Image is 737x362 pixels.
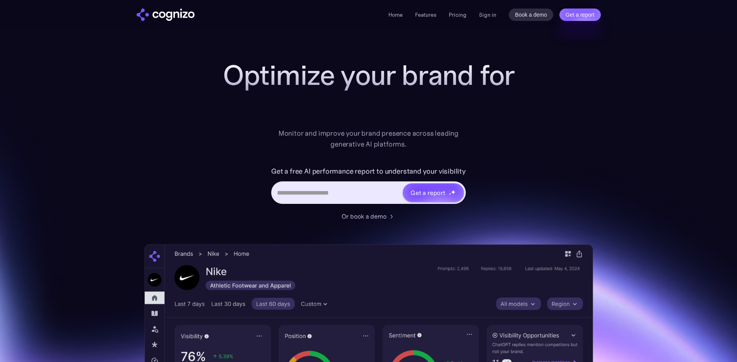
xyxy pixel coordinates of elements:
[509,9,553,21] a: Book a demo
[479,10,496,19] a: Sign in
[449,193,451,195] img: star
[388,11,403,18] a: Home
[410,188,445,197] div: Get a report
[559,9,601,21] a: Get a report
[451,190,456,195] img: star
[402,183,465,203] a: Get a reportstarstarstar
[449,190,450,191] img: star
[137,9,195,21] a: home
[214,60,523,91] h1: Optimize your brand for
[271,165,466,208] form: Hero URL Input Form
[342,212,386,221] div: Or book a demo
[274,128,464,150] div: Monitor and improve your brand presence across leading generative AI platforms.
[342,212,396,221] a: Or book a demo
[415,11,436,18] a: Features
[449,11,467,18] a: Pricing
[271,165,466,178] label: Get a free AI performance report to understand your visibility
[137,9,195,21] img: cognizo logo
